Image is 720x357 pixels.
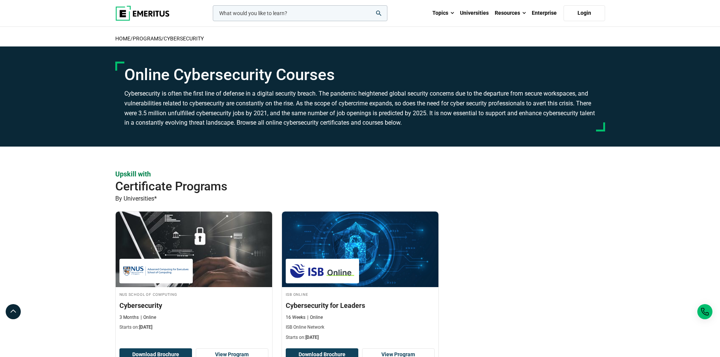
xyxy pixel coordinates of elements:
[286,334,435,341] p: Starts on:
[116,212,272,335] a: Cybersecurity Course by NUS School of Computing - September 30, 2025 NUS School of Computing NUS ...
[564,5,605,21] a: Login
[119,291,268,297] h4: NUS School of Computing
[305,335,319,340] span: [DATE]
[115,169,605,179] p: Upskill with
[123,263,189,280] img: NUS School of Computing
[282,212,438,345] a: Cybersecurity Course by ISB Online - September 30, 2025 ISB Online ISB Online Cybersecurity for L...
[290,263,355,280] img: ISB Online
[115,36,130,42] a: home
[286,301,435,310] h3: Cybersecurity for Leaders
[307,314,323,321] p: Online
[116,212,272,287] img: Cybersecurity | Online Cybersecurity Course
[139,325,152,330] span: [DATE]
[119,314,139,321] p: 3 Months
[286,324,435,331] p: ISB Online Network
[164,36,204,42] a: Cybersecurity
[119,301,268,310] h3: Cybersecurity
[115,194,605,204] p: By Universities*
[282,212,438,287] img: Cybersecurity for Leaders | Online Cybersecurity Course
[133,36,161,42] a: Programs
[213,5,387,21] input: woocommerce-product-search-field-0
[124,65,596,84] h1: Online Cybersecurity Courses
[141,314,156,321] p: Online
[115,31,605,46] h2: / /
[286,291,435,297] h4: ISB Online
[115,179,556,194] h2: Certificate Programs
[286,314,305,321] p: 16 Weeks
[119,324,268,331] p: Starts on:
[124,89,596,127] h3: Cybersecurity is often the first line of defense in a digital security breach. The pandemic heigh...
